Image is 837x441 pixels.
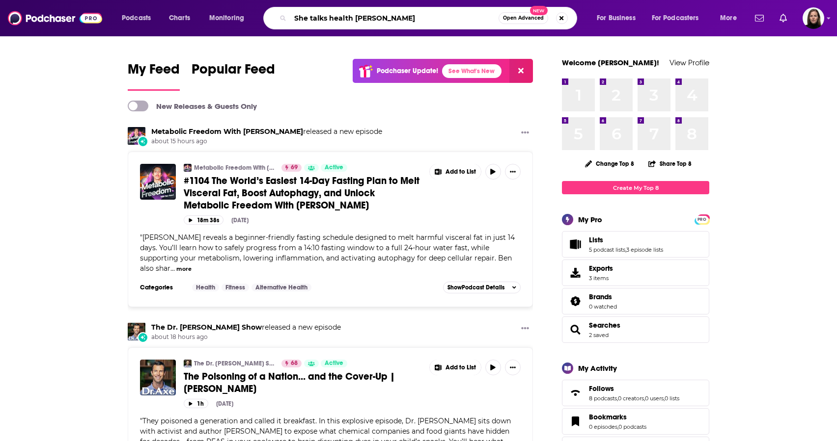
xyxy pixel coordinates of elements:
a: Metabolic Freedom With Ben Azadi [151,127,303,136]
span: Follows [562,380,709,406]
span: Show Podcast Details [447,284,504,291]
span: New [530,6,548,15]
span: , [625,246,626,253]
a: Fitness [222,284,249,291]
span: Logged in as BevCat3 [803,7,824,29]
span: Exports [589,264,613,273]
img: The Dr. Josh Axe Show [184,360,192,367]
div: My Pro [578,215,602,224]
span: My Feed [128,61,180,83]
span: Active [325,163,343,173]
span: Monitoring [209,11,244,25]
a: 5 podcast lists [589,246,625,253]
a: 69 [281,164,302,172]
a: 3 episode lists [626,246,663,253]
span: Exports [565,266,585,280]
span: Brands [589,292,612,301]
button: open menu [590,10,648,26]
span: " [140,233,515,273]
span: ... [170,264,175,273]
button: Show More Button [517,323,533,335]
h3: Categories [140,284,184,291]
a: Lists [565,237,585,251]
span: Popular Feed [192,61,275,83]
a: The Poisoning of a Nation... and the Cover-Up | [PERSON_NAME] [184,370,422,395]
div: My Activity [578,363,617,373]
span: Brands [562,288,709,314]
span: The Poisoning of a Nation... and the Cover-Up | [PERSON_NAME] [184,370,395,395]
h3: released a new episode [151,323,341,332]
a: 0 episodes [589,423,617,430]
a: 2 saved [589,332,609,338]
span: Charts [169,11,190,25]
a: 0 podcasts [618,423,646,430]
button: Show More Button [517,127,533,139]
span: Active [325,359,343,368]
img: The Dr. Josh Axe Show [128,323,145,340]
a: Searches [565,323,585,337]
button: 1h [184,399,208,408]
button: Show More Button [430,360,481,375]
a: The Dr. [PERSON_NAME] Show [194,360,275,367]
span: Lists [589,235,603,244]
a: #1104 The World’s Easiest 14-Day Fasting Plan to Melt Visceral Fat, Boost Autophagy, and Unlock M... [184,175,422,211]
a: Bookmarks [589,413,646,421]
span: Open Advanced [503,16,544,21]
a: Welcome [PERSON_NAME]! [562,58,659,67]
a: Metabolic Freedom With [PERSON_NAME] [194,164,275,172]
span: , [644,395,645,402]
a: See What's New [442,64,502,78]
a: Create My Top 8 [562,181,709,194]
a: Active [321,164,347,172]
a: PRO [696,215,708,223]
span: Searches [562,316,709,343]
span: For Business [597,11,636,25]
a: Popular Feed [192,61,275,91]
a: Bookmarks [565,415,585,428]
div: [DATE] [231,217,249,224]
a: Brands [589,292,617,301]
a: New Releases & Guests Only [128,101,257,111]
span: Add to List [446,364,476,371]
a: 0 creators [618,395,644,402]
span: 68 [291,359,298,368]
span: Add to List [446,168,476,176]
button: Open AdvancedNew [499,12,548,24]
span: 69 [291,163,298,173]
a: Active [321,360,347,367]
span: about 15 hours ago [151,137,382,146]
img: User Profile [803,7,824,29]
img: Metabolic Freedom With Ben Azadi [184,164,192,172]
span: #1104 The World’s Easiest 14-Day Fasting Plan to Melt Visceral Fat, Boost Autophagy, and Unlock M... [184,175,419,211]
span: , [617,395,618,402]
a: 68 [281,360,302,367]
img: Podchaser - Follow, Share and Rate Podcasts [8,9,102,27]
span: Bookmarks [562,408,709,435]
div: [DATE] [216,400,233,407]
a: The Dr. Josh Axe Show [151,323,262,332]
a: Follows [589,384,679,393]
a: Searches [589,321,620,330]
a: #1104 The World’s Easiest 14-Day Fasting Plan to Melt Visceral Fat, Boost Autophagy, and Unlock M... [140,164,176,200]
a: 0 watched [589,303,617,310]
a: Lists [589,235,663,244]
input: Search podcasts, credits, & more... [290,10,499,26]
a: Exports [562,259,709,286]
a: My Feed [128,61,180,91]
h3: released a new episode [151,127,382,136]
a: Metabolic Freedom With Ben Azadi [128,127,145,145]
a: Health [192,284,219,291]
button: 18m 38s [184,215,223,225]
button: open menu [202,10,257,26]
span: [PERSON_NAME] reveals a beginner-friendly fasting schedule designed to melt harmful visceral fat ... [140,233,515,273]
span: 3 items [589,275,613,282]
span: about 18 hours ago [151,333,341,341]
button: more [176,265,192,273]
a: 0 lists [665,395,679,402]
button: open menu [713,10,749,26]
button: Show More Button [505,360,521,375]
